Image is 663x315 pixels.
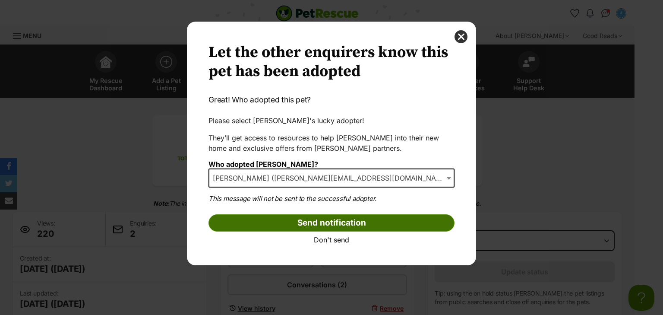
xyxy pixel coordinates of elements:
[208,194,455,204] p: This message will not be sent to the successful adopter.
[455,30,467,43] button: close
[208,94,455,105] p: Great! Who adopted this pet?
[208,214,455,232] input: Send notification
[208,133,455,153] p: They’ll get access to resources to help [PERSON_NAME] into their new home and exclusive offers fr...
[208,169,455,188] span: Charmaine Liew (charmaine.liew23@gmail.com)
[208,236,455,244] a: Don't send
[209,172,454,184] span: Charmaine Liew (charmaine.liew23@gmail.com)
[208,160,318,169] label: Who adopted [PERSON_NAME]?
[208,115,455,126] p: Please select [PERSON_NAME]'s lucky adopter!
[208,43,455,81] h2: Let the other enquirers know this pet has been adopted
